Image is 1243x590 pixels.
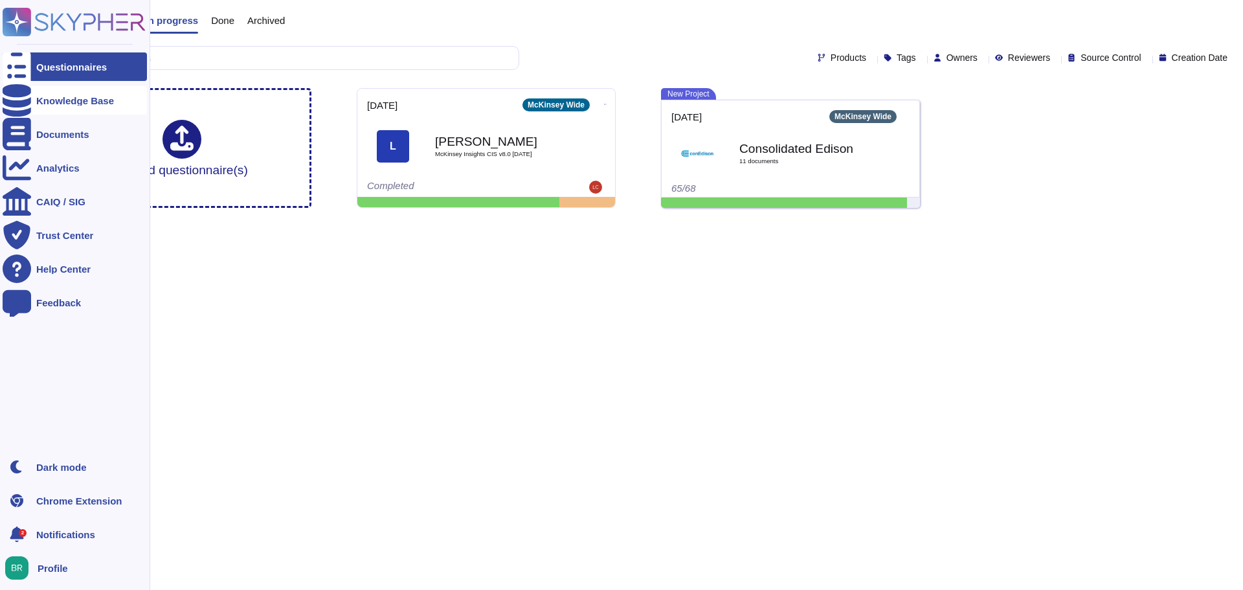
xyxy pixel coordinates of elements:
[36,62,107,72] div: Questionnaires
[5,556,28,580] img: user
[36,462,87,472] div: Dark mode
[36,163,80,173] div: Analytics
[671,112,702,122] span: [DATE]
[831,53,866,62] span: Products
[681,137,713,170] img: Logo
[377,130,409,163] div: L
[435,151,565,157] span: McKinsey Insights CIS v8.0 [DATE]
[36,197,85,207] div: CAIQ / SIG
[946,53,978,62] span: Owners
[36,496,122,506] div: Chrome Extension
[3,52,147,81] a: Questionnaires
[1172,53,1227,62] span: Creation Date
[247,16,285,25] span: Archived
[36,530,95,539] span: Notifications
[435,135,565,148] b: [PERSON_NAME]
[829,110,897,123] div: McKinsey Wide
[522,98,590,111] div: McKinsey Wide
[367,100,398,110] span: [DATE]
[36,298,81,308] div: Feedback
[739,142,869,155] b: Consolidated Edison
[19,529,27,537] div: 2
[36,264,91,274] div: Help Center
[367,181,526,194] div: Completed
[3,86,147,115] a: Knowledge Base
[3,554,38,582] button: user
[3,255,147,283] a: Help Center
[36,130,89,139] div: Documents
[897,53,916,62] span: Tags
[145,16,198,25] span: In progress
[3,288,147,317] a: Feedback
[3,486,147,515] a: Chrome Extension
[671,183,696,194] span: 65/68
[589,181,602,194] img: user
[3,120,147,148] a: Documents
[661,88,716,100] span: New Project
[1081,53,1141,62] span: Source Control
[116,120,248,176] div: Upload questionnaire(s)
[38,563,68,573] span: Profile
[36,231,93,240] div: Trust Center
[739,158,869,165] span: 11 document s
[51,47,519,69] input: Search by keywords
[1008,53,1050,62] span: Reviewers
[3,153,147,182] a: Analytics
[36,96,114,106] div: Knowledge Base
[3,221,147,249] a: Trust Center
[3,187,147,216] a: CAIQ / SIG
[211,16,234,25] span: Done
